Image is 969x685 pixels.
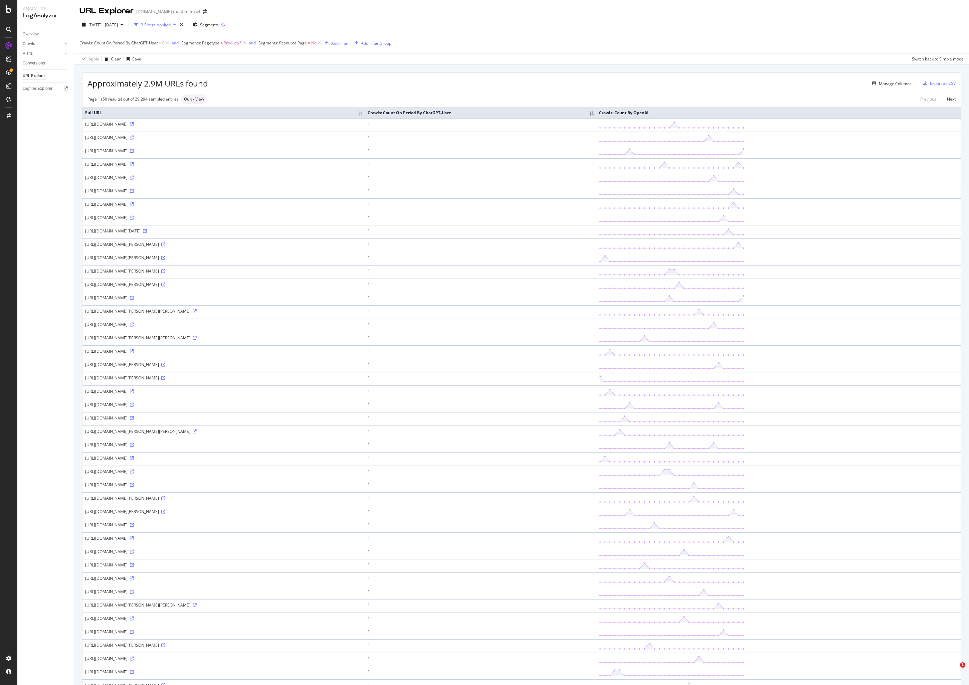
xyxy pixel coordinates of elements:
a: Next [942,94,956,104]
iframe: Intercom live chat [946,662,962,678]
div: [URL][DOMAIN_NAME][PERSON_NAME] [85,375,362,381]
div: [URL][DOMAIN_NAME] [85,295,362,301]
div: [URL][DOMAIN_NAME] [85,188,362,194]
button: 3 Filters Applied [132,19,179,30]
td: 1 [365,212,597,225]
td: 1 [365,479,597,492]
span: Crawls: Count On Period By ChatGPT-User [79,40,158,46]
div: [URL][DOMAIN_NAME] [85,415,362,421]
button: [DATE] - [DATE] [79,19,126,30]
th: Crawls: Count By OpenAI [596,107,961,118]
div: Visits [23,50,33,57]
div: [URL][DOMAIN_NAME] [85,482,362,488]
div: Apply [88,56,99,62]
button: Save [124,53,141,64]
td: 1 [365,279,597,292]
div: Page 1 (50 results) out of 29,294 sampled entries [87,96,179,102]
td: 1 [365,158,597,172]
div: [URL][DOMAIN_NAME] [85,348,362,354]
td: 1 [365,666,597,679]
td: 1 [365,145,597,158]
div: neutral label [181,95,207,104]
span: 0 [162,38,165,48]
div: [URL][DOMAIN_NAME][PERSON_NAME] [85,255,362,261]
div: [URL][DOMAIN_NAME][PERSON_NAME] [85,642,362,648]
div: Conversions [23,60,45,67]
div: Crawls [23,40,35,47]
div: [URL][DOMAIN_NAME][PERSON_NAME][PERSON_NAME] [85,308,362,314]
td: 1 [365,586,597,599]
div: Add Filter [331,40,349,46]
td: 1 [365,172,597,185]
a: Conversions [23,60,69,67]
div: [URL][DOMAIN_NAME][DATE] [85,228,362,234]
td: 1 [365,359,597,372]
td: 1 [365,238,597,252]
div: Manage Columns [879,81,912,87]
button: Add Filter [322,39,349,47]
button: Segments [190,19,221,30]
button: Add Filter Group [352,39,391,47]
button: Clear [102,53,121,64]
span: No [311,38,317,48]
td: 1 [365,252,597,265]
div: [URL][DOMAIN_NAME][PERSON_NAME] [85,509,362,514]
a: URL Explorer [23,72,69,79]
div: 3 Filters Applied [141,22,171,28]
div: [URL][DOMAIN_NAME] [85,442,362,448]
td: 1 [365,653,597,666]
td: 1 [365,439,597,452]
td: 1 [365,399,597,412]
div: [URL][DOMAIN_NAME][PERSON_NAME] [85,241,362,247]
div: [URL][DOMAIN_NAME] [85,161,362,167]
div: [URL][DOMAIN_NAME][PERSON_NAME][PERSON_NAME] [85,335,362,341]
span: Segments [200,22,219,28]
div: [URL][DOMAIN_NAME] [85,629,362,635]
div: Analytics [23,5,68,12]
div: [DOMAIN_NAME] master crawl [136,8,200,15]
span: = [308,40,310,46]
div: [URL][DOMAIN_NAME] [85,562,362,568]
td: 1 [365,345,597,359]
button: and [172,40,179,46]
div: [URL][DOMAIN_NAME] [85,201,362,207]
div: [URL][DOMAIN_NAME] [85,148,362,154]
div: [URL][DOMAIN_NAME] [85,402,362,407]
td: 1 [365,639,597,653]
a: Logfiles Explorer [23,85,69,92]
div: [URL][DOMAIN_NAME] [85,669,362,675]
div: URL Explorer [23,72,46,79]
td: 1 [365,492,597,506]
a: Crawls [23,40,62,47]
button: and [249,40,256,46]
td: 1 [365,626,597,639]
div: [URL][DOMAIN_NAME][PERSON_NAME][PERSON_NAME] [85,429,362,434]
td: 1 [365,225,597,238]
span: Approximately 2.9M URLs found [87,78,208,89]
td: 1 [365,385,597,399]
a: Overview [23,31,69,38]
span: Product/* [224,38,242,48]
div: [URL][DOMAIN_NAME][PERSON_NAME] [85,495,362,501]
td: 1 [365,572,597,586]
td: 1 [365,425,597,439]
div: [URL][DOMAIN_NAME] [85,522,362,528]
span: Segments: Resource Page [258,40,307,46]
button: Switch back to Simple mode [909,53,964,64]
td: 1 [365,506,597,519]
td: 1 [365,519,597,532]
div: LogAnalyzer [23,12,68,20]
td: 1 [365,452,597,466]
div: [URL][DOMAIN_NAME] [85,121,362,127]
td: 1 [365,613,597,626]
td: 1 [365,198,597,212]
td: 1 [365,118,597,132]
td: 1 [365,132,597,145]
div: [URL][DOMAIN_NAME] [85,175,362,180]
div: [URL][DOMAIN_NAME] [85,469,362,474]
div: URL Explorer [79,5,134,17]
div: Clear [111,56,121,62]
div: arrow-right-arrow-left [203,9,207,14]
div: Logfiles Explorer [23,85,52,92]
